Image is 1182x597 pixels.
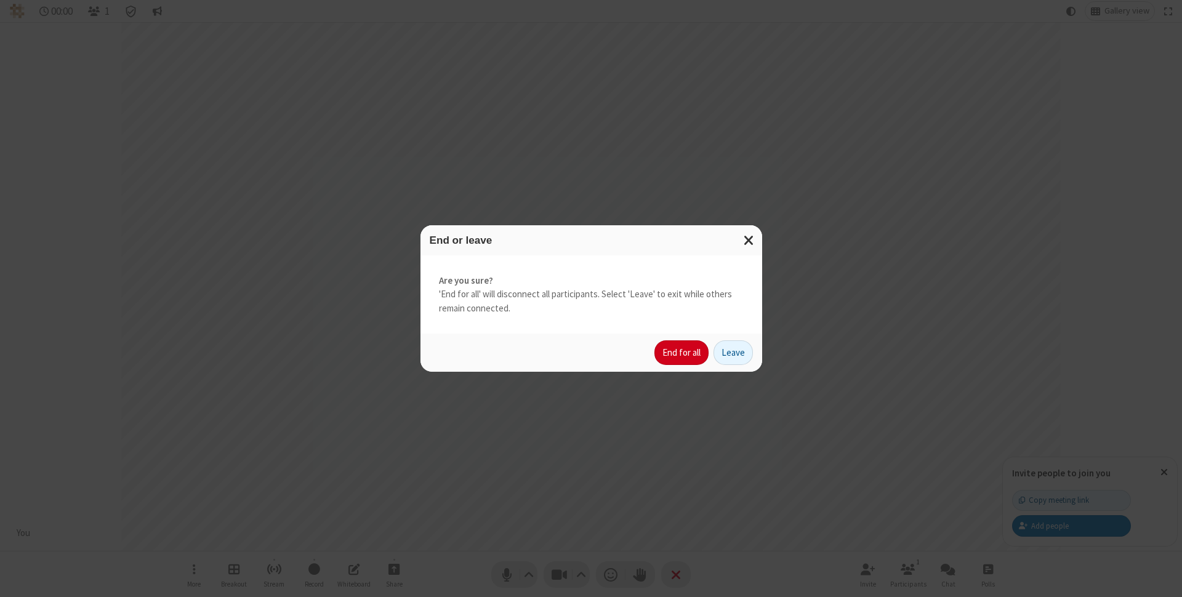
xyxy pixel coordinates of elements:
button: Close modal [736,225,762,255]
button: End for all [654,340,709,365]
strong: Are you sure? [439,274,744,288]
div: 'End for all' will disconnect all participants. Select 'Leave' to exit while others remain connec... [420,255,762,334]
button: Leave [714,340,753,365]
h3: End or leave [430,234,753,246]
